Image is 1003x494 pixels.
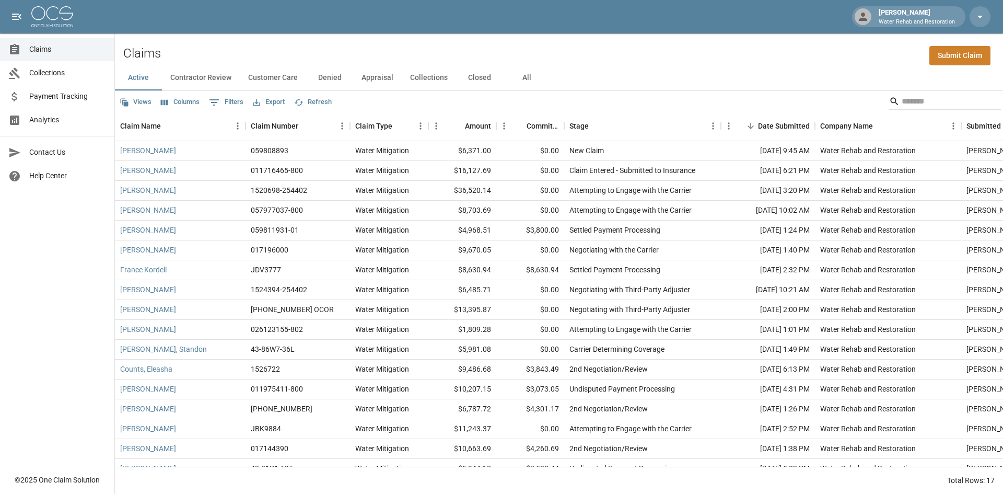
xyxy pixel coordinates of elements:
div: $4,968.51 [428,221,496,240]
div: Water Rehab and Restoration [820,324,916,335]
div: 1524394-254402 [251,284,307,295]
span: Collections [29,67,106,78]
div: Water Rehab and Restoration [820,165,916,176]
div: $1,809.28 [428,320,496,340]
div: Water Rehab and Restoration [820,443,916,454]
div: $10,663.69 [428,439,496,459]
div: Water Rehab and Restoration [820,205,916,215]
div: [DATE] 2:00 PM [721,300,815,320]
div: Committed Amount [527,111,559,141]
div: Water Mitigation [355,165,409,176]
div: Water Mitigation [355,225,409,235]
button: Views [117,94,154,110]
div: [DATE] 1:26 PM [721,399,815,419]
div: Claim Type [350,111,428,141]
div: Claim Name [120,111,161,141]
div: $6,787.72 [428,399,496,419]
p: Water Rehab and Restoration [879,18,955,27]
div: Water Mitigation [355,384,409,394]
div: [DATE] 1:01 PM [721,320,815,340]
span: Claims [29,44,106,55]
div: Water Rehab and Restoration [820,284,916,295]
a: [PERSON_NAME] [120,205,176,215]
div: 2nd Negotiation/Review [569,404,648,414]
div: 017144390 [251,443,288,454]
button: Menu [428,118,444,134]
div: 026123155-802 [251,324,303,335]
button: Collections [402,65,456,90]
div: 1520698-254402 [251,185,307,196]
a: [PERSON_NAME], Standon [120,344,207,354]
a: [PERSON_NAME] [120,423,176,434]
div: © 2025 One Claim Solution [15,475,100,485]
div: Water Mitigation [355,404,409,414]
div: [DATE] 1:24 PM [721,221,815,240]
div: Water Mitigation [355,304,409,315]
div: $8,630.94 [496,260,564,280]
button: Menu [496,118,512,134]
button: All [503,65,550,90]
button: Menu [721,118,737,134]
div: $4,260.69 [496,439,564,459]
div: Claim Number [246,111,350,141]
a: [PERSON_NAME] [120,304,176,315]
button: Sort [873,119,888,133]
div: $4,301.17 [496,399,564,419]
div: [DATE] 6:13 PM [721,360,815,380]
div: $9,670.05 [428,240,496,260]
div: Water Rehab and Restoration [820,304,916,315]
button: Menu [334,118,350,134]
div: Claim Number [251,111,298,141]
div: $0.00 [496,419,564,439]
div: $11,243.37 [428,419,496,439]
div: $3,843.49 [496,360,564,380]
div: [DATE] 1:38 PM [721,439,815,459]
a: [PERSON_NAME] [120,225,176,235]
div: 011975411-800 [251,384,303,394]
a: Counts, Eleasha [120,364,172,374]
div: Negotiating with Third-Party Adjuster [569,284,690,295]
div: $36,520.14 [428,181,496,201]
div: 017196000 [251,245,288,255]
div: 011716465-800 [251,165,303,176]
div: [DATE] 6:21 PM [721,161,815,181]
div: 1526722 [251,364,280,374]
div: Water Rehab and Restoration [820,245,916,255]
div: Water Rehab and Restoration [820,344,916,354]
div: Amount [428,111,496,141]
div: Water Mitigation [355,145,409,156]
div: $0.00 [496,340,564,360]
div: Water Rehab and Restoration [820,265,916,275]
div: $0.00 [496,320,564,340]
div: Water Rehab and Restoration [820,423,916,434]
div: $0.00 [496,161,564,181]
div: Water Mitigation [355,324,409,335]
button: Menu [230,118,246,134]
button: Sort [589,119,603,133]
div: Water Mitigation [355,185,409,196]
a: [PERSON_NAME] [120,324,176,335]
button: Active [115,65,162,90]
button: Closed [456,65,503,90]
button: Show filters [206,94,246,111]
div: Attempting to Engage with the Carrier [569,185,692,196]
button: Refresh [291,94,334,110]
div: $0.00 [496,181,564,201]
div: Company Name [815,111,961,141]
div: Water Mitigation [355,245,409,255]
div: $16,127.69 [428,161,496,181]
div: $9,486.68 [428,360,496,380]
div: $10,207.15 [428,380,496,399]
div: Undisputed Payment Processing [569,463,675,474]
div: Stage [569,111,589,141]
div: $0.00 [496,141,564,161]
button: open drawer [6,6,27,27]
button: Menu [413,118,428,134]
a: [PERSON_NAME] [120,404,176,414]
div: [DATE] 10:02 AM [721,201,815,221]
div: [DATE] 5:03 PM [721,459,815,479]
div: 01-008-967942 OCOR [251,304,334,315]
div: Date Submitted [721,111,815,141]
div: Negotiating with the Carrier [569,245,659,255]
div: Claim Type [355,111,392,141]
